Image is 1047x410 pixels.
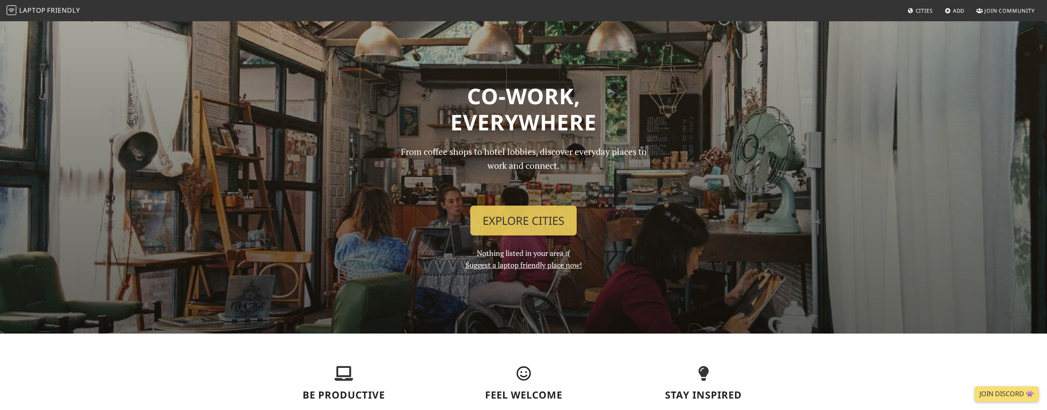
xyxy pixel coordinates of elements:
span: Join Community [984,7,1035,14]
a: Join Discord 👾 [975,386,1039,402]
a: Cities [904,3,936,18]
h3: Be Productive [258,389,429,401]
div: Nothing listed in your area :( [389,145,658,271]
span: Laptop [19,6,46,15]
span: Cities [916,7,933,14]
img: LaptopFriendly [7,5,16,15]
p: From coffee shops to hotel lobbies, discover everyday places to work and connect. [393,145,654,199]
a: Add [941,3,968,18]
span: Friendly [47,6,80,15]
a: Join Community [973,3,1038,18]
h3: Stay Inspired [618,389,789,401]
a: LaptopFriendly LaptopFriendly [7,4,80,18]
h1: Co-work, Everywhere [258,83,789,135]
span: Add [953,7,965,14]
a: Explore Cities [470,206,577,236]
h3: Feel Welcome [438,389,609,401]
a: Suggest a laptop friendly place now! [465,260,582,270]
